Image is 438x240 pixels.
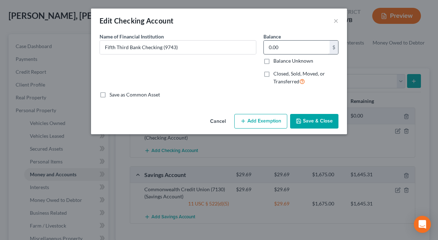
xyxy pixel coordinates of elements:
[264,41,330,54] input: 0.00
[234,114,287,129] button: Add Exemption
[263,33,281,40] label: Balance
[330,41,338,54] div: $
[290,114,338,129] button: Save & Close
[100,16,173,26] div: Edit Checking Account
[414,216,431,233] div: Open Intercom Messenger
[100,33,164,40] span: Name of Financial Institution
[204,115,231,129] button: Cancel
[273,71,325,84] span: Closed, Sold, Moved, or Transferred
[109,91,160,98] label: Save as Common Asset
[273,57,313,64] label: Balance Unknown
[100,41,256,54] input: Enter name...
[333,16,338,25] button: ×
